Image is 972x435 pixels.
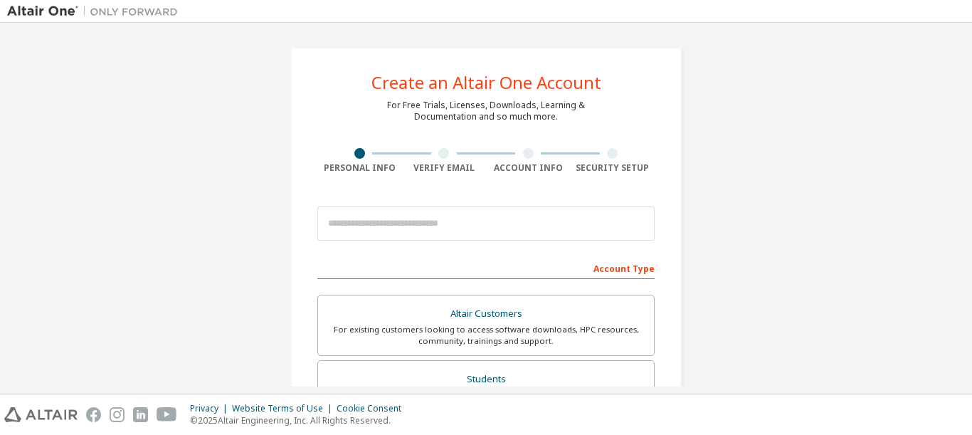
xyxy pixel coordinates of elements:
[133,407,148,422] img: linkedin.svg
[4,407,78,422] img: altair_logo.svg
[327,324,645,347] div: For existing customers looking to access software downloads, HPC resources, community, trainings ...
[190,414,410,426] p: © 2025 Altair Engineering, Inc. All Rights Reserved.
[371,74,601,91] div: Create an Altair One Account
[86,407,101,422] img: facebook.svg
[571,162,655,174] div: Security Setup
[486,162,571,174] div: Account Info
[157,407,177,422] img: youtube.svg
[327,304,645,324] div: Altair Customers
[110,407,125,422] img: instagram.svg
[402,162,487,174] div: Verify Email
[337,403,410,414] div: Cookie Consent
[317,256,655,279] div: Account Type
[190,403,232,414] div: Privacy
[317,162,402,174] div: Personal Info
[232,403,337,414] div: Website Terms of Use
[327,370,645,389] div: Students
[7,4,185,19] img: Altair One
[387,100,585,122] div: For Free Trials, Licenses, Downloads, Learning & Documentation and so much more.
